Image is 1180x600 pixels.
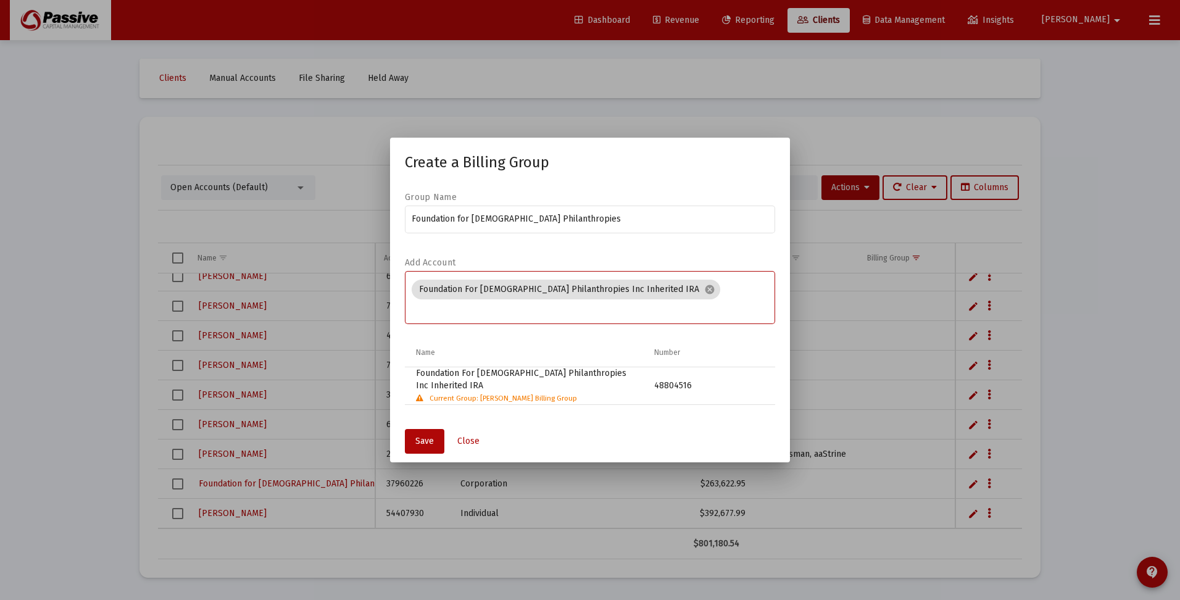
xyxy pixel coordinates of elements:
div: Data grid [405,338,775,406]
div: Number [654,348,680,357]
label: Group Name [405,192,457,202]
span: Current Group: [PERSON_NAME] Billing Group [430,394,577,402]
span: Close [457,436,480,446]
div: Foundation For [DEMOGRAPHIC_DATA] Philanthropies Inc Inherited IRA [416,367,637,404]
mat-chip-list: Assignment Selection [412,277,769,317]
h1: Create a Billing Group [405,152,775,172]
td: Column Name [405,338,646,367]
mat-chip: Foundation For [DEMOGRAPHIC_DATA] Philanthropies Inc Inherited IRA [412,280,720,299]
mat-icon: cancel [704,284,715,295]
button: Save [405,429,444,454]
td: Column Number [646,338,775,367]
span: Save [415,436,434,446]
div: 48804516 [654,380,764,392]
button: Close [447,429,489,454]
div: Name [416,348,435,357]
input: Group name [412,214,769,224]
label: Add Account [405,257,455,268]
